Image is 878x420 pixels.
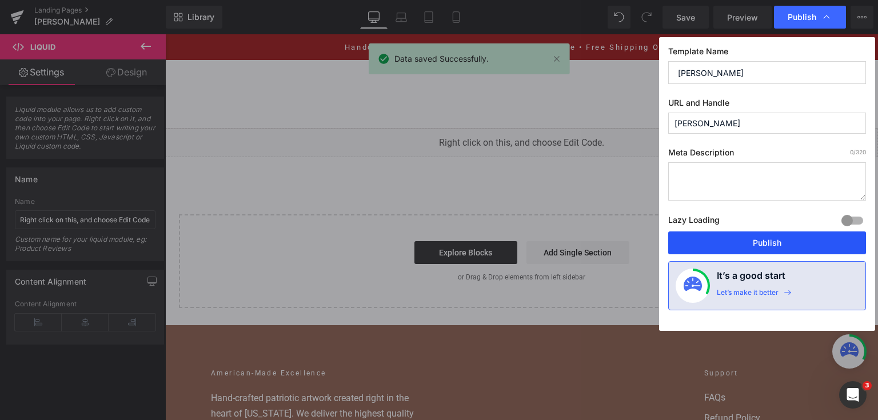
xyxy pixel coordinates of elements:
[717,288,779,303] div: Let’s make it better
[668,46,866,61] label: Template Name
[539,357,667,370] a: FAQs
[539,377,667,391] a: Refund Policy
[361,207,464,230] a: Add Single Section
[668,98,866,113] label: URL and Handle
[32,239,681,247] p: or Drag & Drop elements from left sidebar
[850,149,866,155] span: /320
[839,381,867,409] iframe: Intercom live chat
[249,207,352,230] a: Explore Blocks
[717,269,785,288] h4: It’s a good start
[863,381,872,390] span: 3
[668,231,866,254] button: Publish
[684,277,702,295] img: onboarding-status.svg
[179,9,533,17] a: Handcrafted in [US_STATE] • 100% American Made • Free Shipping Over $100
[668,213,720,231] label: Lazy Loading
[539,334,667,345] h2: Support
[46,334,263,345] h2: American-Made Excellence
[788,12,816,22] span: Publish
[668,147,866,162] label: Meta Description
[46,357,263,402] p: Hand-crafted patriotic artwork created right in the heart of [US_STATE]. We deliver the highest q...
[850,149,853,155] span: 0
